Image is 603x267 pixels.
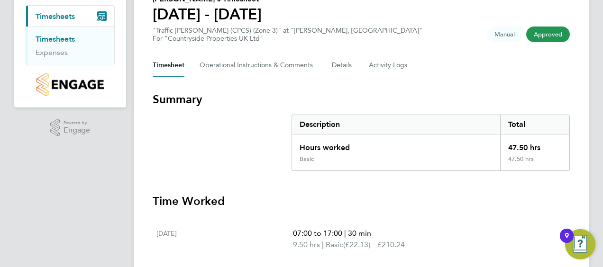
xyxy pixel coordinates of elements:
[26,6,114,27] button: Timesheets
[153,92,570,107] h3: Summary
[200,54,317,77] button: Operational Instructions & Comments
[153,54,184,77] button: Timesheet
[36,35,75,44] a: Timesheets
[64,126,90,134] span: Engage
[322,240,324,249] span: |
[500,155,569,170] div: 47.50 hrs
[500,115,569,134] div: Total
[153,35,422,43] div: For "Countryside Properties UK Ltd"
[348,229,371,238] span: 30 min
[292,115,570,171] div: Summary
[153,194,570,209] h3: Time Worked
[64,119,90,127] span: Powered by
[526,27,570,42] span: This timesheet has been approved.
[153,27,422,43] div: "Traffic [PERSON_NAME] (CPCS) (Zone 3)" at "[PERSON_NAME], [GEOGRAPHIC_DATA]"
[26,73,115,96] a: Go to home page
[369,54,409,77] button: Activity Logs
[344,229,346,238] span: |
[153,5,262,24] h1: [DATE] - [DATE]
[300,155,314,163] div: Basic
[293,229,342,238] span: 07:00 to 17:00
[36,48,68,57] a: Expenses
[377,240,405,249] span: £210.24
[565,236,569,248] div: 9
[343,240,377,249] span: (£22.13) =
[326,239,343,250] span: Basic
[37,73,103,96] img: countryside-properties-logo-retina.png
[292,115,500,134] div: Description
[50,119,91,137] a: Powered byEngage
[156,228,293,250] div: [DATE]
[36,12,75,21] span: Timesheets
[293,240,320,249] span: 9.50 hrs
[332,54,354,77] button: Details
[26,27,114,65] div: Timesheets
[487,27,522,42] span: This timesheet was manually created.
[565,229,595,259] button: Open Resource Center, 9 new notifications
[500,134,569,155] div: 47.50 hrs
[292,134,500,155] div: Hours worked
